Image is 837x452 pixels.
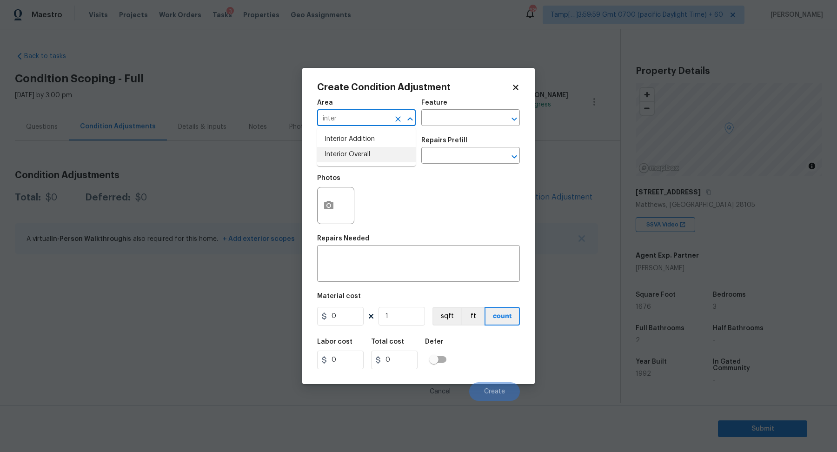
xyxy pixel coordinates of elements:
h5: Material cost [317,293,361,299]
button: ft [461,307,485,326]
button: sqft [432,307,461,326]
span: Create [484,388,505,395]
button: count [485,307,520,326]
h5: Area [317,100,333,106]
span: Cancel [430,388,451,395]
h5: Repairs Needed [317,235,369,242]
h5: Photos [317,175,340,181]
button: Create [469,382,520,401]
button: Open [508,150,521,163]
h2: Create Condition Adjustment [317,83,511,92]
h5: Labor cost [317,339,352,345]
button: Close [404,113,417,126]
button: Clear [392,113,405,126]
h5: Total cost [371,339,404,345]
h5: Feature [421,100,447,106]
button: Open [508,113,521,126]
button: Cancel [415,382,465,401]
h5: Repairs Prefill [421,137,467,144]
li: Interior Addition [317,132,416,147]
li: Interior Overall [317,147,416,162]
h5: Defer [425,339,444,345]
